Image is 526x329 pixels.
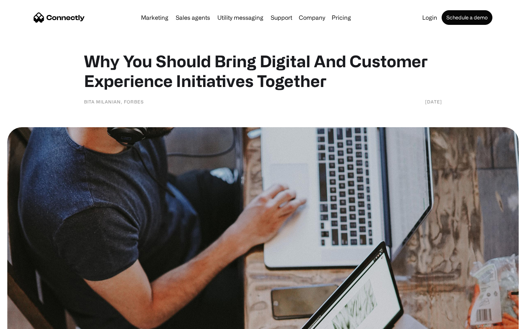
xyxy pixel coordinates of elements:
[214,15,266,20] a: Utility messaging
[84,51,442,91] h1: Why You Should Bring Digital And Customer Experience Initiatives Together
[329,15,354,20] a: Pricing
[173,15,213,20] a: Sales agents
[419,15,440,20] a: Login
[268,15,295,20] a: Support
[425,98,442,105] div: [DATE]
[138,15,171,20] a: Marketing
[84,98,144,105] div: Bita Milanian, Forbes
[299,12,325,23] div: Company
[442,10,492,25] a: Schedule a demo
